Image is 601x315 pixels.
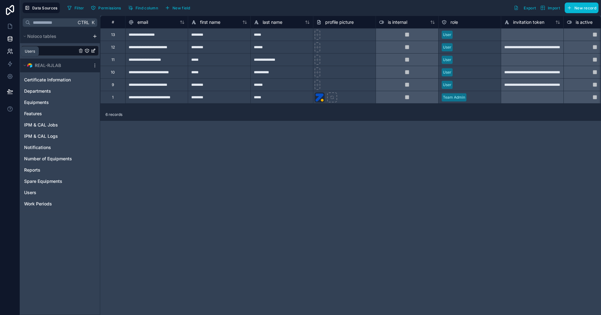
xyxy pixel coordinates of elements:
a: New record [562,3,598,13]
div: User [443,82,451,88]
span: invitation token [513,19,544,25]
a: Permissions [89,3,126,13]
button: Export [511,3,538,13]
div: User [443,44,451,50]
span: is active [576,19,593,25]
div: User [443,32,451,38]
span: Ctrl [77,18,90,26]
span: New field [172,6,190,10]
div: # [105,20,121,24]
span: Filter [74,6,84,10]
span: profile picture [325,19,354,25]
button: Permissions [89,3,123,13]
span: Data Sources [32,6,58,10]
button: Find column [126,3,160,13]
div: 1 [112,95,114,100]
span: New record [574,6,596,10]
div: 9 [112,82,114,87]
div: Team Admin [443,95,465,100]
button: Data Sources [23,3,60,13]
button: New record [565,3,598,13]
div: User [443,57,451,63]
button: New field [163,3,193,13]
span: is internal [388,19,407,25]
span: role [450,19,458,25]
span: first name [200,19,220,25]
div: 13 [111,32,115,37]
div: Users [25,49,35,54]
div: User [443,70,451,75]
span: Import [548,6,560,10]
span: Export [524,6,536,10]
span: K [91,20,95,25]
span: Find column [136,6,158,10]
span: Permissions [98,6,121,10]
span: 6 records [105,112,122,117]
div: 10 [111,70,115,75]
span: email [137,19,148,25]
div: 12 [111,45,115,50]
button: Filter [65,3,86,13]
button: Import [538,3,562,13]
div: 11 [111,57,115,62]
span: last name [263,19,282,25]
